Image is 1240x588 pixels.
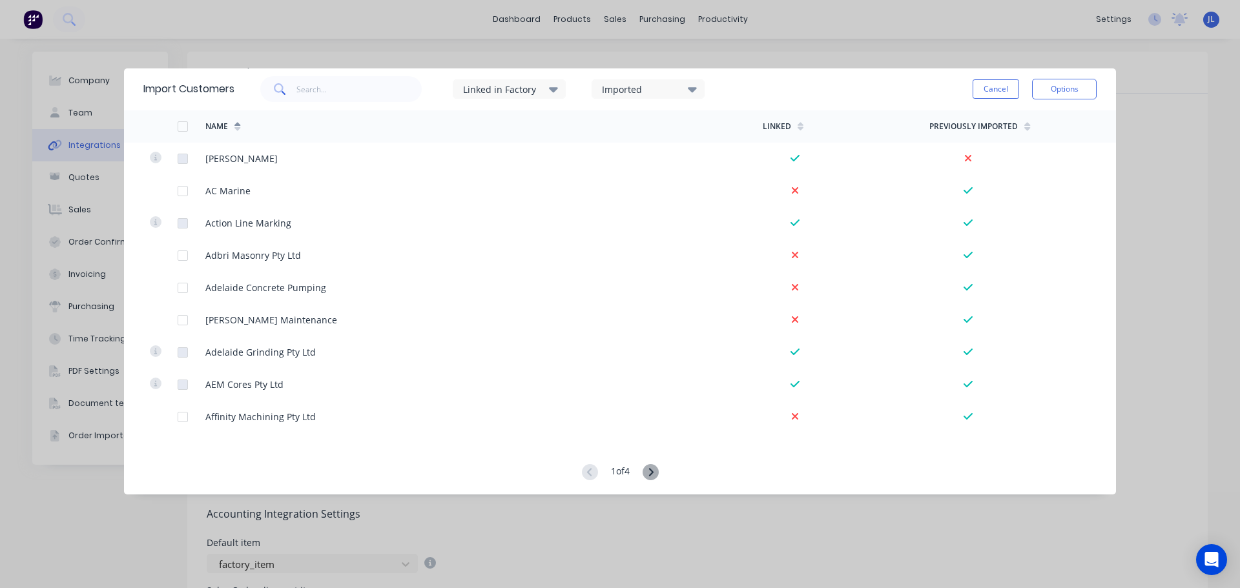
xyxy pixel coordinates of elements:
[205,121,228,132] div: Name
[973,79,1019,99] button: Cancel
[205,281,326,294] div: Adelaide Concrete Pumping
[205,410,316,423] div: Affinity Machining Pty Ltd
[143,81,234,97] div: Import Customers
[205,313,337,327] div: [PERSON_NAME] Maintenance
[205,378,284,391] div: AEM Cores Pty Ltd
[1032,79,1097,99] button: Options
[296,76,422,102] input: Search...
[205,152,278,165] div: [PERSON_NAME]
[1196,544,1227,575] div: Open Intercom Messenger
[602,83,683,96] div: Imported
[463,83,544,96] div: Linked in Factory
[23,10,43,29] img: Factory
[205,345,316,359] div: Adelaide Grinding Pty Ltd
[611,464,630,482] div: 1 of 4
[205,248,301,262] div: Adbri Masonry Pty Ltd
[205,184,251,198] div: AC Marine
[929,121,1018,132] div: Previously Imported
[763,121,791,132] div: Linked
[205,216,291,230] div: Action Line Marking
